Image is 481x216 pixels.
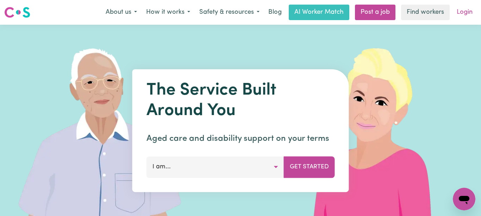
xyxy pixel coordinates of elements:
[142,5,195,20] button: How it works
[289,5,349,20] a: AI Worker Match
[4,6,30,19] img: Careseekers logo
[101,5,142,20] button: About us
[452,5,477,20] a: Login
[401,5,450,20] a: Find workers
[264,5,286,20] a: Blog
[195,5,264,20] button: Safety & resources
[355,5,395,20] a: Post a job
[146,156,284,178] button: I am...
[146,132,335,145] p: Aged care and disability support on your terms
[453,188,475,210] iframe: Button to launch messaging window
[146,80,335,121] h1: The Service Built Around You
[284,156,335,178] button: Get Started
[4,4,30,20] a: Careseekers logo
